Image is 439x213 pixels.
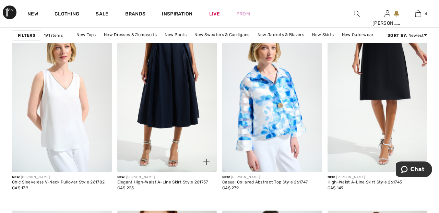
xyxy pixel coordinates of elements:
a: New [27,11,38,18]
span: 191 items [44,32,63,38]
span: New [117,175,125,179]
img: Casual Collared Abstract Top Style 261747. Vanilla/blue [222,23,322,172]
a: 4 [403,10,433,18]
a: New Skirts [309,30,337,39]
div: [PERSON_NAME] [222,175,308,180]
img: plus_v2.svg [203,159,210,165]
img: High-Waist A-Line Skirt Style 261745. Black [328,23,427,172]
span: Inspiration [162,11,192,18]
a: New Jackets & Blazers [254,30,308,39]
img: Chic Sleeveless V-Neck Pullover Style 261782. Vanilla 30 [12,23,112,172]
a: Brands [125,11,146,18]
a: New Sweaters & Cardigans [191,30,253,39]
span: 4 [425,11,427,17]
a: Clothing [55,11,79,18]
img: 1ère Avenue [3,5,16,19]
span: CA$ 279 [222,186,239,190]
img: My Info [384,10,390,18]
strong: Sort By [388,33,406,38]
div: Casual Collared Abstract Top Style 261747 [222,180,308,185]
a: Live [209,10,220,18]
a: New Outerwear [339,30,377,39]
div: Elegant High-Waist A-Line Skirt Style 261757 [117,180,208,185]
div: [PERSON_NAME] [328,175,402,180]
span: CA$ 139 [12,186,28,190]
div: [PERSON_NAME] [12,175,105,180]
img: search the website [354,10,360,18]
img: My Bag [415,10,421,18]
div: [PERSON_NAME] [372,20,403,27]
span: CA$ 149 [328,186,344,190]
img: Elegant High-Waist A-Line Skirt Style 261757. Midnight Blue [117,23,217,172]
div: Chic Sleeveless V-Neck Pullover Style 261782 [12,180,105,185]
a: Sign In [384,10,390,17]
span: CA$ 225 [117,186,134,190]
span: New [222,175,230,179]
a: New Tops [73,30,99,39]
iframe: Opens a widget where you can chat to one of our agents [396,161,432,179]
strong: Filters [18,32,35,38]
a: Prom [236,10,250,18]
div: : Newest [388,32,427,38]
a: New Pants [161,30,190,39]
div: [PERSON_NAME] [117,175,208,180]
div: High-Waist A-Line Skirt Style 261745 [328,180,402,185]
a: Sale [96,11,108,18]
span: New [12,175,20,179]
span: New [328,175,335,179]
a: New Dresses & Jumpsuits [100,30,160,39]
